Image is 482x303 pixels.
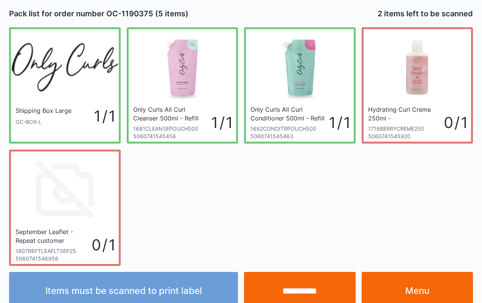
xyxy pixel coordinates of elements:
a: September Leaflet - Repeat customer1807REPTLEAFLTSEP2550607415469580 / 1 [9,150,121,266]
h2: Pack list for order number OC-1190375 (5 items) [9,8,238,19]
a: Only Curls All Curl Conditioner 500ml - Refill Pouch1682CONDITRPOUCH50050607415454631 / 1 [244,27,356,144]
div: Only Curls All Curl Conditioner 500ml - Refill Pouch [250,105,327,122]
div: 1718BERRYCREME250 [368,125,444,133]
div: 5060741545463 [250,133,329,140]
div: Shipping Box Large [16,106,72,115]
div: 1681CLEANSEPOUCH500 [133,125,211,133]
div: Hydrating Curl Creme 250ml - [PERSON_NAME] Blossom [368,105,442,122]
a: Only Curls All Curl Cleanser 500ml - Refill Pouch1681CLEANSEPOUCH50050607415454561 / 1 [127,27,238,144]
div: 0 / 1 [444,112,466,133]
img: Refill_Pouch_-_All_Curl_Conditioner_front_2048x.jpg [265,32,335,102]
div: 1 / 1 [329,112,349,133]
h2: 2 items left to be scanned [378,8,473,19]
a: Shipping Box LargeOC-BOX-L1 / 1 [9,27,121,144]
a: Hydrating Curl Creme 250ml - [PERSON_NAME] Blossom1718BERRYCREME25050607415459200 / 1 [362,27,473,144]
div: 5060741545456 [133,133,211,140]
div: September Leaflet - Repeat customer [16,228,90,244]
img: Refill_Pouch_-_All_Curl_Cleanser_front_2048x.jpg [147,32,217,102]
div: 1 / 1 [73,105,114,127]
div: 1807REPTLEAFLTSEP25 [16,247,92,255]
div: 1682CONDITRPOUCH500 [250,125,329,133]
img: Berry_Blossom_-_Hydrating_Curl_Creme_250ml_2048x.jpg [382,32,452,102]
div: 5060741545920 [368,133,444,140]
div: Only Curls All Curl Cleanser 500ml - Refill Pouch [133,105,210,122]
div: 0 / 1 [92,234,114,256]
div: 5060741546958 [16,255,92,262]
div: 1 / 1 [211,112,232,133]
div: OC-BOX-L [16,118,73,126]
img: oc_200x.webp [11,32,119,102]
